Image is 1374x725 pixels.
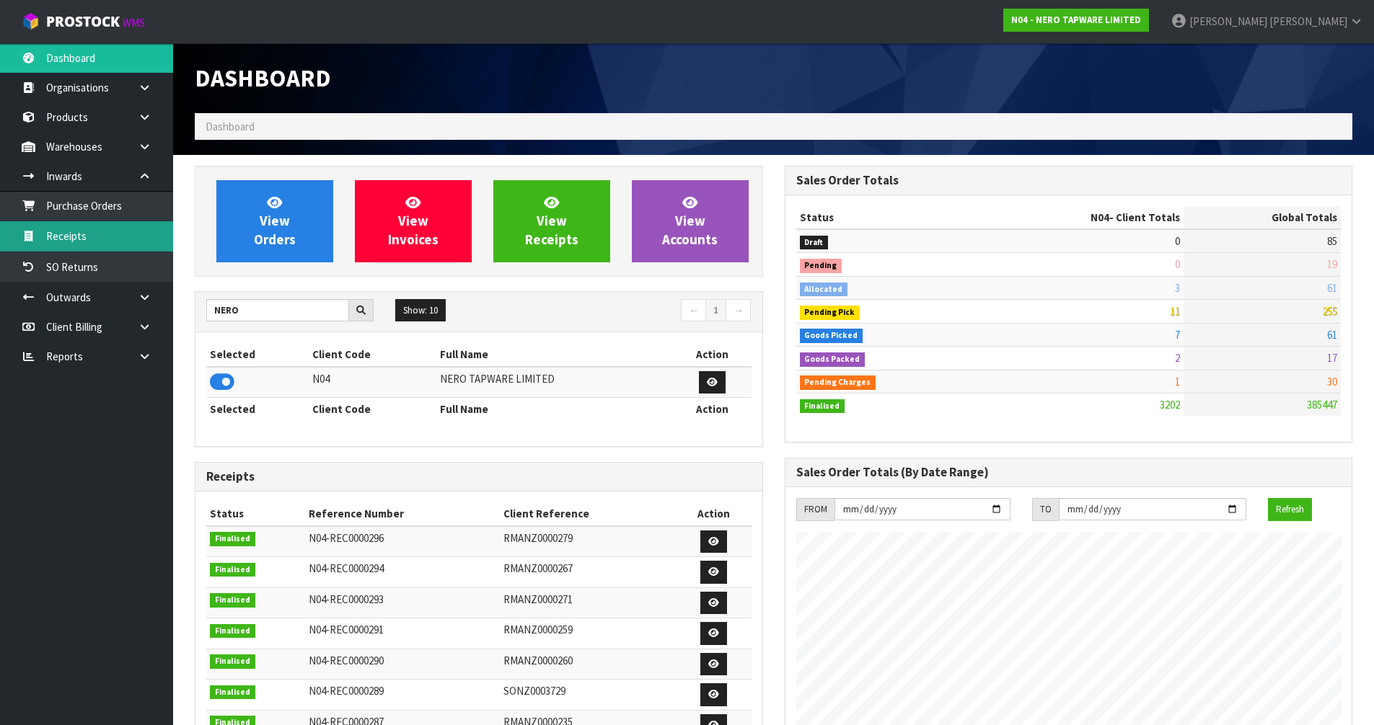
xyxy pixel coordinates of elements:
[1327,375,1337,388] span: 30
[309,684,384,698] span: N04-REC0000289
[309,398,436,421] th: Client Code
[1175,234,1180,248] span: 0
[206,470,752,484] h3: Receipts
[503,654,573,667] span: RMANZ0000260
[662,194,718,248] span: View Accounts
[206,398,309,421] th: Selected
[503,684,565,698] span: SONZ0003729
[210,685,255,700] span: Finalised
[800,375,876,390] span: Pending Charges
[503,531,573,545] span: RMANZ0000279
[975,206,1184,229] th: - Client Totals
[206,343,309,366] th: Selected
[503,561,573,575] span: RMANZ0000267
[309,561,384,575] span: N04-REC0000294
[1175,328,1180,342] span: 7
[1032,498,1059,521] div: TO
[676,502,751,525] th: Action
[1175,375,1180,388] span: 1
[254,194,296,248] span: View Orders
[1268,498,1312,521] button: Refresh
[674,398,751,421] th: Action
[1322,304,1337,318] span: 255
[210,654,255,669] span: Finalised
[674,343,751,366] th: Action
[796,466,1342,479] h3: Sales Order Totals (By Date Range)
[1011,14,1141,26] strong: N04 - NERO TAPWARE LIMITED
[1184,206,1341,229] th: Global Totals
[1091,210,1109,224] span: N04
[206,120,255,133] span: Dashboard
[210,624,255,639] span: Finalised
[309,531,384,545] span: N04-REC0000296
[210,563,255,577] span: Finalised
[436,367,674,398] td: NERO TAPWARE LIMITED
[355,180,472,262] a: ViewInvoices
[796,206,976,229] th: Status
[800,399,845,414] span: Finalised
[800,259,842,273] span: Pending
[195,63,331,93] span: Dashboard
[1327,281,1337,295] span: 61
[309,367,436,398] td: N04
[210,532,255,546] span: Finalised
[800,352,866,367] span: Goods Packed
[1307,398,1337,412] span: 385447
[309,592,384,606] span: N04-REC0000293
[46,12,120,31] span: ProStock
[309,654,384,667] span: N04-REC0000290
[22,12,40,30] img: cube-alt.png
[726,299,751,322] a: →
[388,194,439,248] span: View Invoices
[1327,257,1337,271] span: 19
[503,623,573,636] span: RMANZ0000259
[796,174,1342,187] h3: Sales Order Totals
[525,194,578,248] span: View Receipts
[796,498,834,521] div: FROM
[705,299,726,322] a: 1
[123,16,145,30] small: WMS
[632,180,749,262] a: ViewAccounts
[1189,14,1267,28] span: [PERSON_NAME]
[681,299,706,322] a: ←
[490,299,752,324] nav: Page navigation
[1175,281,1180,295] span: 3
[1160,398,1180,412] span: 3202
[503,592,573,606] span: RMANZ0000271
[1175,351,1180,365] span: 2
[1003,9,1149,32] a: N04 - NERO TAPWARE LIMITED
[800,329,863,343] span: Goods Picked
[800,283,848,297] span: Allocated
[1170,304,1180,318] span: 11
[309,343,436,366] th: Client Code
[1327,328,1337,342] span: 61
[1269,14,1347,28] span: [PERSON_NAME]
[206,299,349,321] input: Search clients
[1175,257,1180,271] span: 0
[800,306,860,320] span: Pending Pick
[436,398,674,421] th: Full Name
[800,236,829,250] span: Draft
[500,502,677,525] th: Client Reference
[216,180,333,262] a: ViewOrders
[1327,351,1337,365] span: 17
[395,299,446,322] button: Show: 10
[1327,234,1337,248] span: 85
[210,593,255,608] span: Finalised
[309,623,384,636] span: N04-REC0000291
[493,180,610,262] a: ViewReceipts
[436,343,674,366] th: Full Name
[206,502,305,525] th: Status
[305,502,499,525] th: Reference Number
